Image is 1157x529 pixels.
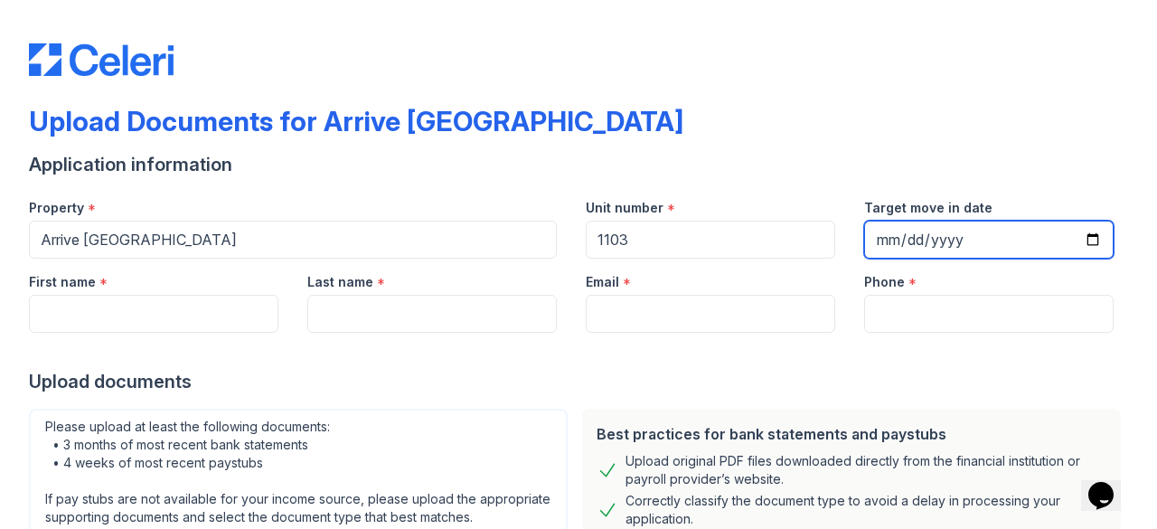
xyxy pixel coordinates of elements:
[864,199,992,217] label: Target move in date
[29,152,1128,177] div: Application information
[864,273,905,291] label: Phone
[29,105,683,137] div: Upload Documents for Arrive [GEOGRAPHIC_DATA]
[586,199,663,217] label: Unit number
[29,273,96,291] label: First name
[626,452,1106,488] div: Upload original PDF files downloaded directly from the financial institution or payroll provider’...
[29,43,174,76] img: CE_Logo_Blue-a8612792a0a2168367f1c8372b55b34899dd931a85d93a1a3d3e32e68fde9ad4.png
[29,199,84,217] label: Property
[586,273,619,291] label: Email
[597,423,1106,445] div: Best practices for bank statements and paystubs
[1081,457,1139,511] iframe: chat widget
[626,492,1106,528] div: Correctly classify the document type to avoid a delay in processing your application.
[29,369,1128,394] div: Upload documents
[307,273,373,291] label: Last name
